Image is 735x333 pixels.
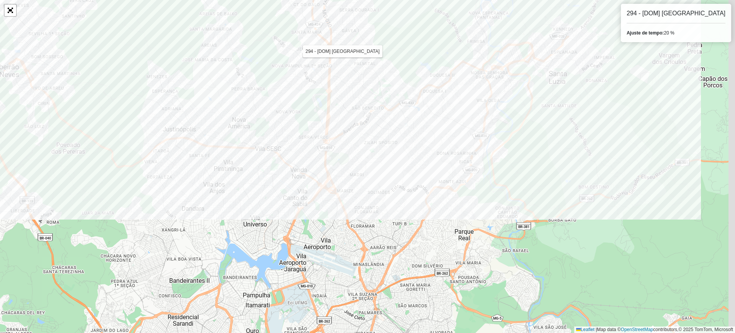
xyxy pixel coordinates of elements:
strong: Ajuste de tempo: [627,30,664,36]
a: Leaflet [576,327,595,332]
span: | [596,327,597,332]
a: Abrir mapa em tela cheia [5,5,16,16]
h6: 294 - [DOM] [GEOGRAPHIC_DATA] [627,10,725,17]
div: 20 % [627,30,725,36]
a: OpenStreetMap [621,327,653,332]
div: Map data © contributors,© 2025 TomTom, Microsoft [574,326,735,333]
